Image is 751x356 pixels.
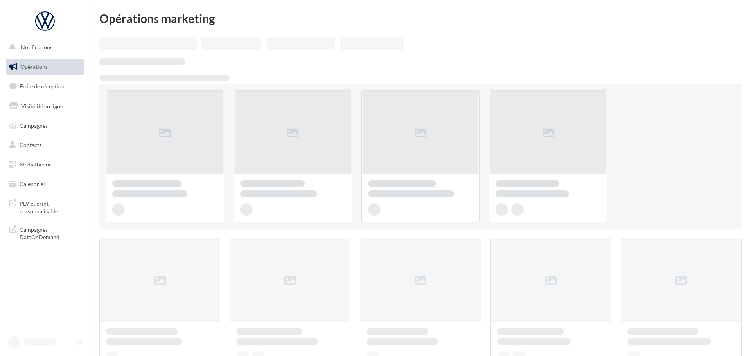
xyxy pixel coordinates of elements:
[99,13,742,24] div: Opérations marketing
[5,156,85,173] a: Médiathèque
[5,137,85,153] a: Contacts
[5,78,85,95] a: Boîte de réception
[5,59,85,75] a: Opérations
[20,224,81,241] span: Campagnes DataOnDemand
[20,63,48,70] span: Opérations
[20,141,41,148] span: Contacts
[20,198,81,215] span: PLV et print personnalisable
[5,176,85,192] a: Calendrier
[20,122,48,129] span: Campagnes
[5,221,85,244] a: Campagnes DataOnDemand
[21,44,52,50] span: Notifications
[20,181,46,187] span: Calendrier
[5,39,82,55] button: Notifications
[5,195,85,218] a: PLV et print personnalisable
[5,118,85,134] a: Campagnes
[20,161,52,168] span: Médiathèque
[20,83,65,89] span: Boîte de réception
[5,98,85,114] a: Visibilité en ligne
[21,103,63,109] span: Visibilité en ligne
